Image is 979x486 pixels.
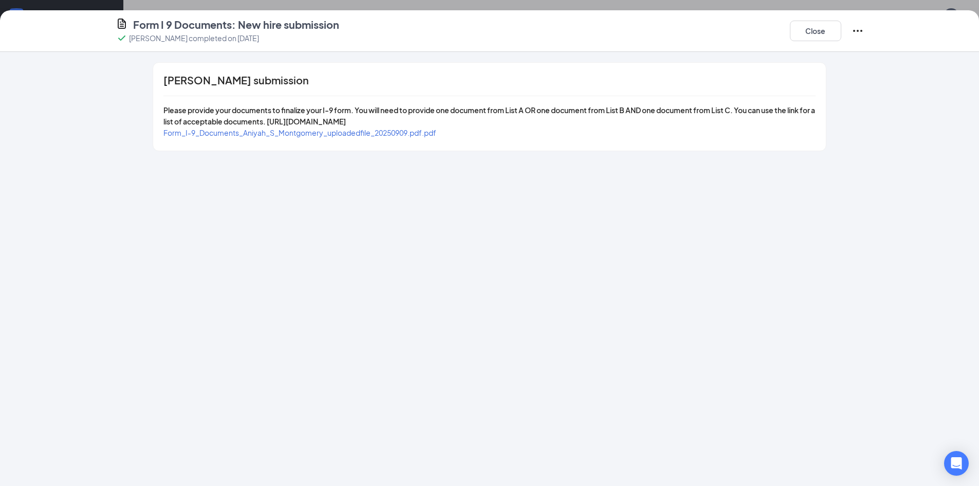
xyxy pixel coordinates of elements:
[944,451,969,476] div: Open Intercom Messenger
[116,32,128,44] svg: Checkmark
[163,105,815,126] span: Please provide your documents to finalize your I-9 form. You will need to provide one document fr...
[852,25,864,37] svg: Ellipses
[163,75,309,85] span: [PERSON_NAME] submission
[133,17,339,32] h4: Form I 9 Documents: New hire submission
[129,33,259,43] p: [PERSON_NAME] completed on [DATE]
[790,21,841,41] button: Close
[116,17,128,30] svg: CustomFormIcon
[163,128,436,137] a: Form_I-9_Documents_Aniyah_S_Montgomery_uploadedfile_20250909.pdf.pdf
